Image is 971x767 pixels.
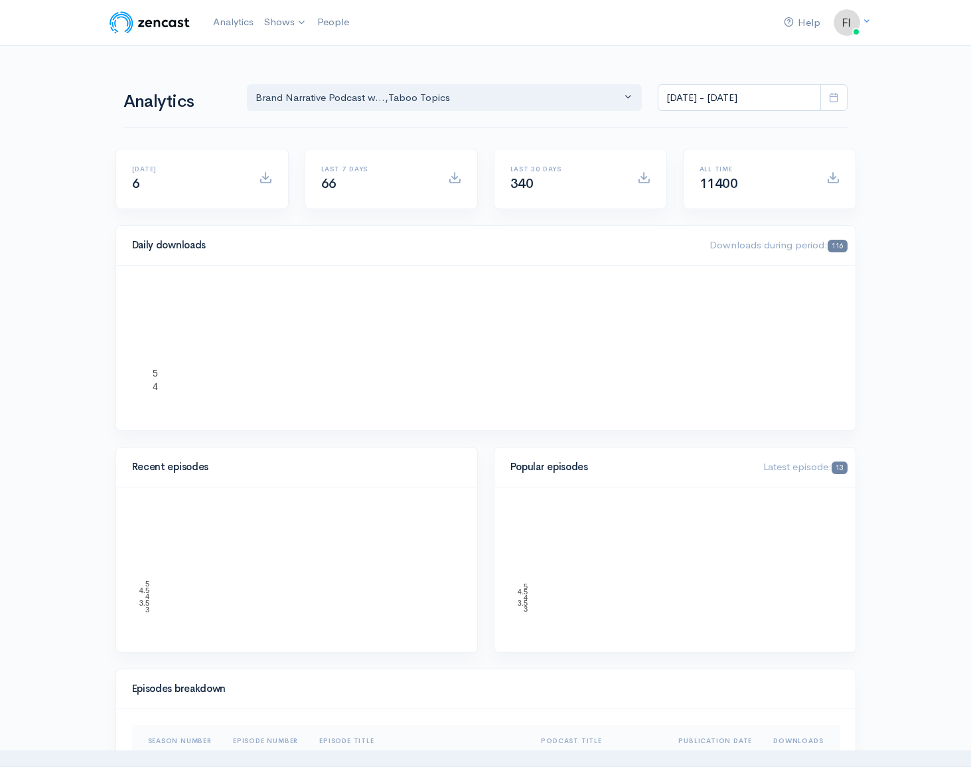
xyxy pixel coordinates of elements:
[132,282,840,414] svg: A chart.
[700,165,810,173] h6: All time
[132,683,832,695] h4: Episodes breakdown
[153,368,158,379] text: 5
[523,582,527,590] text: 5
[321,165,432,173] h6: Last 7 days
[259,8,312,37] a: Shows
[828,240,847,252] span: 116
[510,165,621,173] h6: Last 30 days
[312,8,354,37] a: People
[517,599,527,607] text: 3.5
[321,175,336,192] span: 66
[700,175,738,192] span: 11400
[247,84,642,112] button: Brand Narrative Podcast w..., Taboo Topics
[309,725,530,757] th: Sort column
[132,503,461,636] svg: A chart.
[517,588,527,596] text: 4.5
[132,175,140,192] span: 6
[510,175,534,192] span: 340
[510,462,748,473] h4: Popular episodes
[139,586,149,594] text: 4.5
[523,604,527,612] text: 3
[668,725,763,757] th: Sort column
[132,165,243,173] h6: [DATE]
[926,722,958,754] iframe: gist-messenger-bubble-iframe
[779,9,826,37] a: Help
[658,84,821,112] input: analytics date range selector
[530,725,668,757] th: Sort column
[832,462,847,474] span: 13
[108,9,192,36] img: ZenCast Logo
[523,593,527,601] text: 4
[145,580,149,588] text: 5
[208,8,259,37] a: Analytics
[153,381,158,391] text: 4
[145,592,149,600] text: 4
[222,725,309,757] th: Sort column
[256,90,622,106] div: Brand Narrative Podcast w... , Taboo Topics
[132,462,453,473] h4: Recent episodes
[763,725,839,757] th: Sort column
[132,725,222,757] th: Sort column
[763,460,847,473] span: Latest episode:
[139,599,149,607] text: 3.5
[834,9,860,36] img: ...
[123,92,231,112] h1: Analytics
[710,238,847,251] span: Downloads during period:
[510,503,840,636] svg: A chart.
[145,605,149,613] text: 3
[132,240,694,251] h4: Daily downloads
